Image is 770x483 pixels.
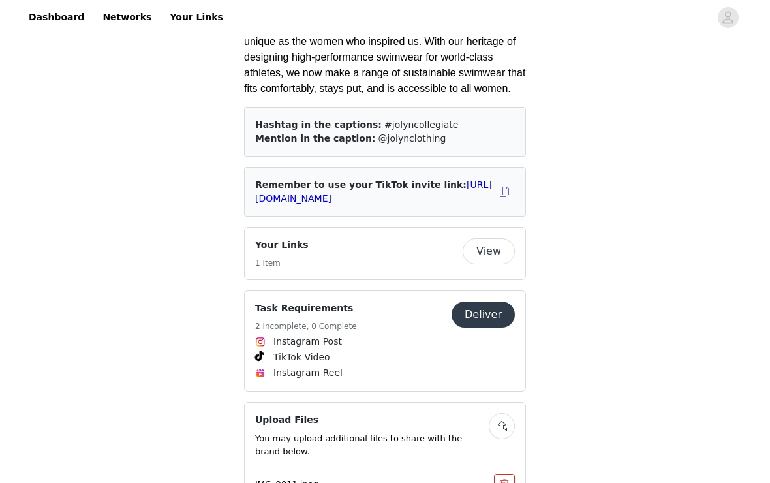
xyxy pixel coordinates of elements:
[273,335,342,349] span: Instagram Post
[21,3,92,32] a: Dashboard
[255,302,357,315] h4: Task Requirements
[722,7,734,28] div: avatar
[255,179,492,204] span: Remember to use your TikTok invite link:
[463,238,515,264] button: View
[255,133,375,144] span: Mention in the caption:
[244,290,526,392] div: Task Requirements
[255,432,489,458] p: You may upload additional files to share with the brand below.
[452,302,515,328] button: Deliver
[255,119,382,130] span: Hashtag in the captions:
[255,368,266,379] img: Instagram Reels Icon
[255,413,489,427] h4: Upload Files
[384,119,458,130] span: #jolyncollegiate
[255,257,309,269] h5: 1 Item
[255,238,309,252] h4: Your Links
[273,366,343,380] span: Instagram Reel
[95,3,159,32] a: Networks
[273,351,330,364] span: TikTok Video
[378,133,446,144] span: @jolynclothing
[255,337,266,347] img: Instagram Icon
[255,320,357,332] h5: 2 Incomplete, 0 Complete
[162,3,231,32] a: Your Links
